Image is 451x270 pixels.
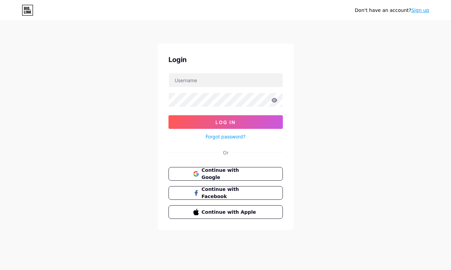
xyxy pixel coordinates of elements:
button: Continue with Google [168,167,283,181]
a: Forgot password? [206,133,245,140]
button: Log In [168,115,283,129]
div: Or [223,149,228,156]
button: Continue with Apple [168,205,283,219]
a: Sign up [411,7,429,13]
div: Login [168,55,283,65]
span: Continue with Facebook [202,186,258,200]
button: Continue with Facebook [168,186,283,200]
span: Log In [215,119,236,125]
div: Don't have an account? [355,7,429,14]
span: Continue with Apple [202,209,258,216]
span: Continue with Google [202,167,258,181]
input: Username [169,73,283,87]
